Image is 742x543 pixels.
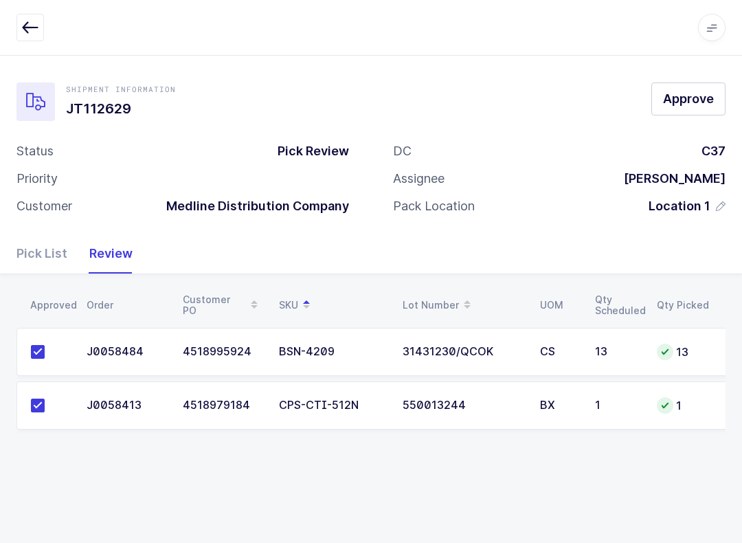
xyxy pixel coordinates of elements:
h1: JT112629 [66,98,176,120]
div: UOM [540,300,578,311]
div: Pack Location [393,198,475,214]
div: Medline Distribution Company [155,198,349,214]
div: Review [78,234,133,274]
span: Approve [663,90,714,107]
div: SKU [279,293,386,317]
div: DC [393,143,412,159]
div: 550013244 [403,399,524,412]
div: 13 [657,344,709,360]
div: 13 [595,346,640,358]
div: 1 [595,399,640,412]
div: Qty Picked [657,300,709,311]
div: CPS-CTI-512N [279,399,386,412]
div: J0058484 [87,346,166,358]
div: BX [540,399,578,412]
div: Pick List [16,234,78,274]
div: 31431230/QCOK [403,346,524,358]
div: Customer PO [183,293,262,317]
div: Shipment Information [66,84,176,95]
button: Approve [651,82,726,115]
div: Qty Scheduled [595,294,640,316]
div: Status [16,143,54,159]
div: 1 [657,397,709,414]
div: Order [87,300,166,311]
div: Approved [30,300,70,311]
div: 4518979184 [183,399,262,412]
button: Location 1 [649,198,726,214]
div: BSN-4209 [279,346,386,358]
div: CS [540,346,578,358]
div: [PERSON_NAME] [613,170,726,187]
div: 4518995924 [183,346,262,358]
div: J0058413 [87,399,166,412]
div: Customer [16,198,72,214]
span: C37 [701,144,726,158]
span: Location 1 [649,198,710,214]
div: Lot Number [403,293,524,317]
div: Assignee [393,170,445,187]
div: Pick Review [267,143,349,159]
div: Priority [16,170,58,187]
